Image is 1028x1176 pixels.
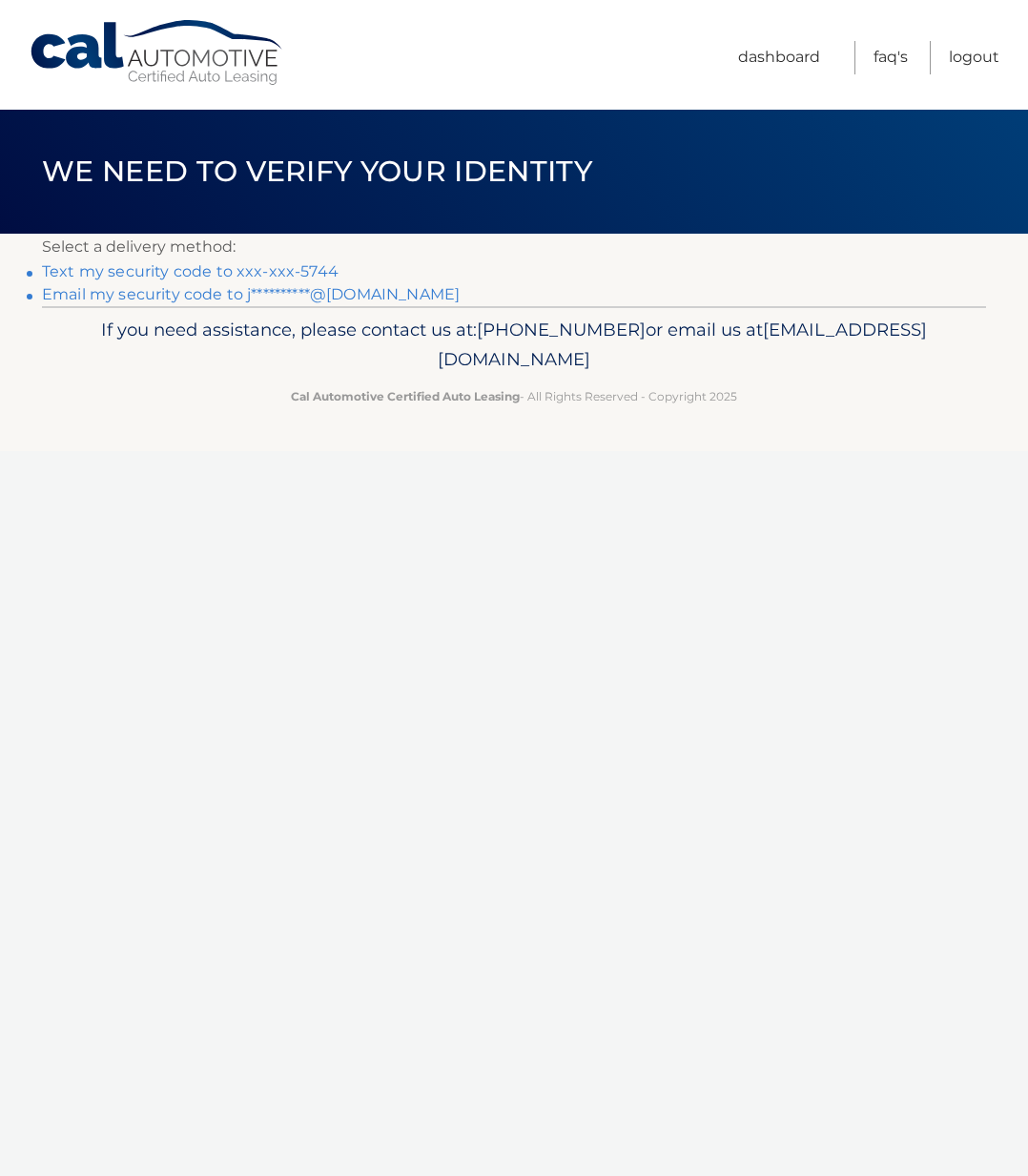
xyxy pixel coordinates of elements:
span: We need to verify your identity [42,154,592,189]
strong: Cal Automotive Certified Auto Leasing [291,389,520,403]
p: Select a delivery method: [42,234,986,260]
a: Dashboard [738,41,820,74]
p: - All Rights Reserved - Copyright 2025 [71,386,957,406]
span: [PHONE_NUMBER] [477,319,646,340]
a: FAQ's [874,41,908,74]
a: Cal Automotive [29,19,286,87]
a: Logout [949,41,999,74]
a: Email my security code to j**********@[DOMAIN_NAME] [42,285,460,303]
a: Text my security code to xxx-xxx-5744 [42,262,339,280]
p: If you need assistance, please contact us at: or email us at [71,315,957,376]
